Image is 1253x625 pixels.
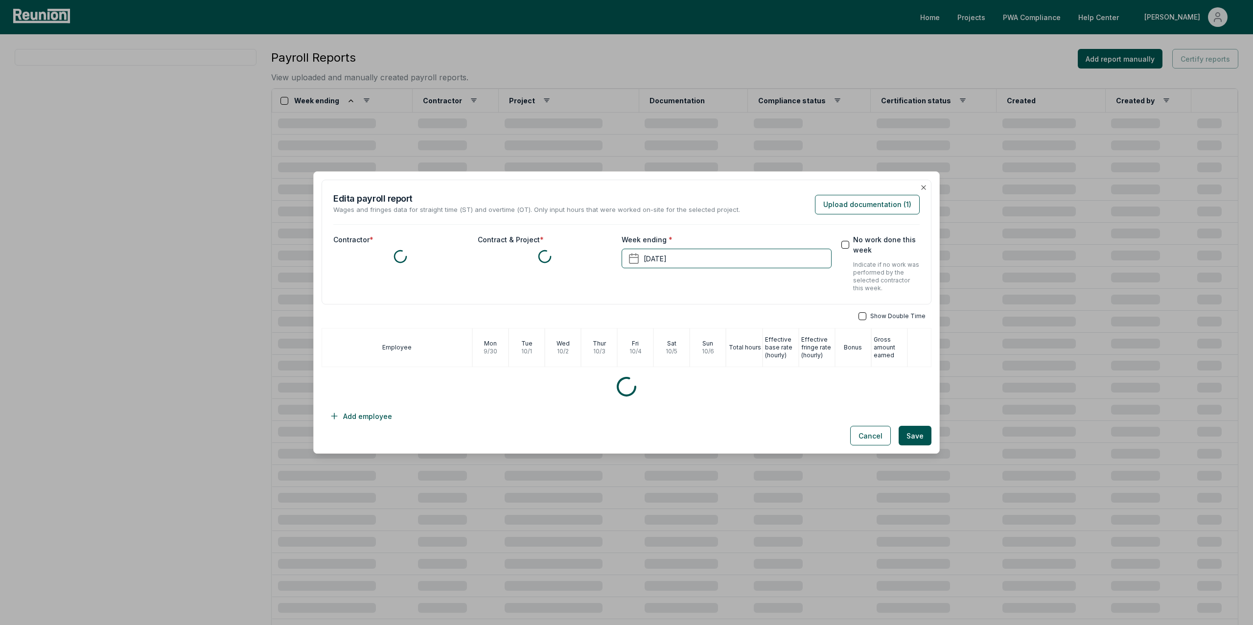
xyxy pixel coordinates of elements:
button: Upload documentation (1) [815,195,920,214]
p: 10 / 4 [629,347,642,355]
label: No work done this week [853,234,920,255]
p: Effective fringe rate (hourly) [801,336,835,359]
p: Sat [667,340,676,347]
span: Show Double Time [870,312,926,320]
button: Cancel [850,426,891,445]
p: Thur [593,340,606,347]
p: Indicate if no work was performed by the selected contractor this week. [853,261,920,292]
button: [DATE] [622,249,831,268]
h2: Edit a payroll report [333,192,740,205]
p: Mon [484,340,497,347]
p: 9 / 30 [484,347,497,355]
label: Contract & Project [478,234,544,245]
p: Fri [632,340,639,347]
p: Total hours [729,344,761,351]
p: Effective base rate (hourly) [765,336,798,359]
p: Gross amount earned [874,336,907,359]
button: Add employee [322,406,400,426]
p: Wed [557,340,570,347]
p: 10 / 5 [666,347,677,355]
p: Wages and fringes data for straight time (ST) and overtime (OT). Only input hours that were worke... [333,205,740,215]
label: Contractor [333,234,373,245]
p: 10 / 3 [593,347,605,355]
p: 10 / 2 [557,347,569,355]
p: Sun [702,340,713,347]
button: Save [899,426,931,445]
p: 10 / 1 [521,347,532,355]
p: Tue [521,340,533,347]
p: 10 / 6 [702,347,714,355]
label: Week ending [622,234,673,245]
p: Employee [382,344,412,351]
p: Bonus [844,344,862,351]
